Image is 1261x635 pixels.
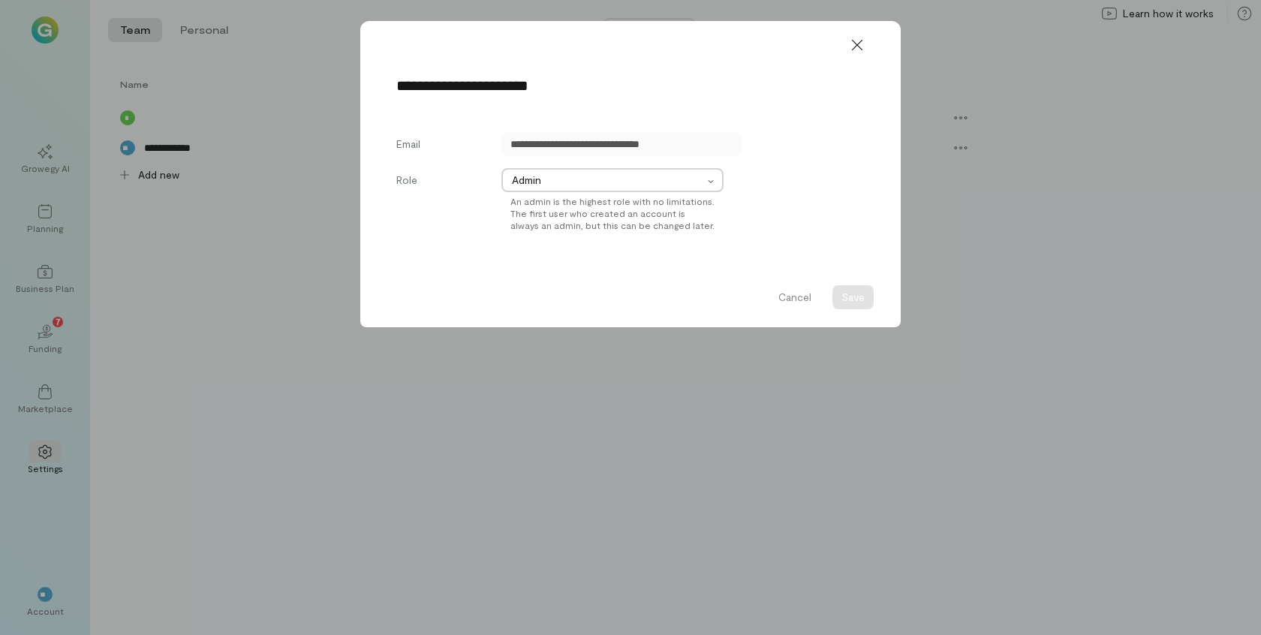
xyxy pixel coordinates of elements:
div: An admin is the highest role with no limitations. The first user who created an account is always... [501,192,724,231]
span: Admin [512,173,703,188]
label: Email [396,137,486,156]
button: Save [832,285,874,309]
button: Cancel [769,285,820,309]
label: Role [396,173,486,231]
